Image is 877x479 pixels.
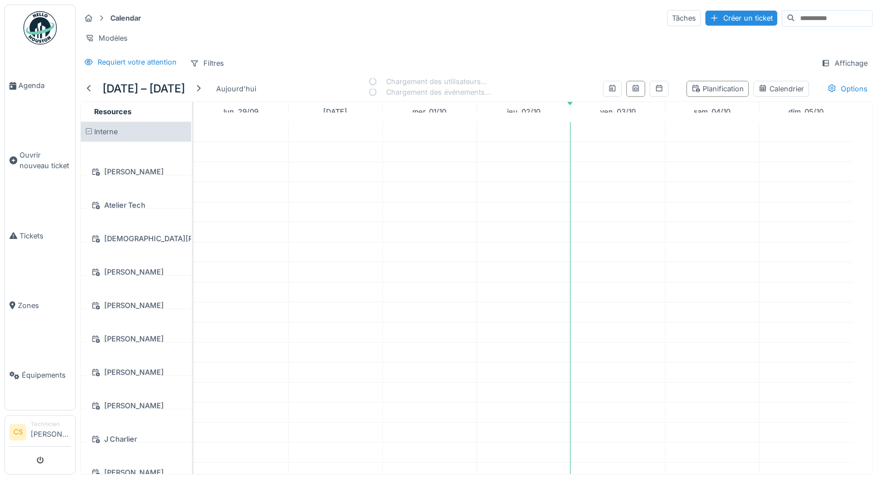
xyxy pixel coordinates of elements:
[18,300,71,311] span: Zones
[597,104,639,119] a: 3 octobre 2025
[23,11,57,45] img: Badge_color-CXgf-gQk.svg
[816,55,873,71] div: Affichage
[22,370,71,380] span: Équipements
[87,399,184,413] div: [PERSON_NAME]
[5,201,75,271] a: Tickets
[98,57,177,67] div: Requiert votre attention
[705,11,777,26] div: Créer un ticket
[368,76,491,87] div: Chargement des utilisateurs…
[758,84,804,94] div: Calendrier
[20,150,71,171] span: Ouvrir nouveau ticket
[212,81,261,96] div: Aujourd'hui
[5,271,75,340] a: Zones
[31,420,71,444] li: [PERSON_NAME]
[18,80,71,91] span: Agenda
[410,104,449,119] a: 1 octobre 2025
[87,165,184,179] div: [PERSON_NAME]
[5,120,75,201] a: Ouvrir nouveau ticket
[87,299,184,312] div: [PERSON_NAME]
[106,13,145,23] strong: Calendar
[5,340,75,410] a: Équipements
[9,424,26,441] li: CS
[87,365,184,379] div: [PERSON_NAME]
[87,332,184,346] div: [PERSON_NAME]
[691,84,744,94] div: Planification
[786,104,826,119] a: 5 octobre 2025
[221,104,261,119] a: 29 septembre 2025
[103,82,185,95] h5: [DATE] – [DATE]
[667,10,701,26] div: Tâches
[31,420,71,428] div: Technicien
[368,87,491,97] div: Chargement des événements…
[691,104,733,119] a: 4 octobre 2025
[5,51,75,120] a: Agenda
[87,265,184,279] div: [PERSON_NAME]
[80,30,133,46] div: Modèles
[87,198,184,212] div: Atelier Tech
[20,231,71,241] span: Tickets
[822,81,873,97] div: Options
[9,420,71,447] a: CS Technicien[PERSON_NAME]
[320,104,350,119] a: 30 septembre 2025
[94,107,131,116] span: Resources
[87,232,184,246] div: [DEMOGRAPHIC_DATA][PERSON_NAME]
[504,104,543,119] a: 2 octobre 2025
[87,432,184,446] div: J Charlier
[185,55,229,71] div: Filtres
[94,128,118,136] span: Interne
